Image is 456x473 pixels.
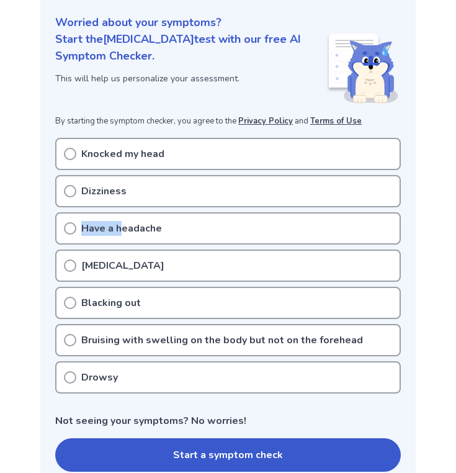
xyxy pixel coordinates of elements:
[310,115,362,127] a: Terms of Use
[81,370,118,385] p: Drowsy
[238,115,293,127] a: Privacy Policy
[55,438,401,472] button: Start a symptom check
[55,72,326,85] p: This will help us personalize your assessment.
[81,333,363,348] p: Bruising with swelling on the body but not on the forehead
[81,146,164,161] p: Knocked my head
[81,258,164,273] p: [MEDICAL_DATA]
[81,184,127,199] p: Dizziness
[81,221,162,236] p: Have a headache
[55,14,401,31] p: Worried about your symptoms?
[55,115,401,128] p: By starting the symptom checker, you agree to the and
[326,34,398,103] img: Shiba
[55,31,326,65] p: Start the [MEDICAL_DATA] test with our free AI Symptom Checker.
[81,295,141,310] p: Blacking out
[55,413,401,428] p: Not seeing your symptoms? No worries!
